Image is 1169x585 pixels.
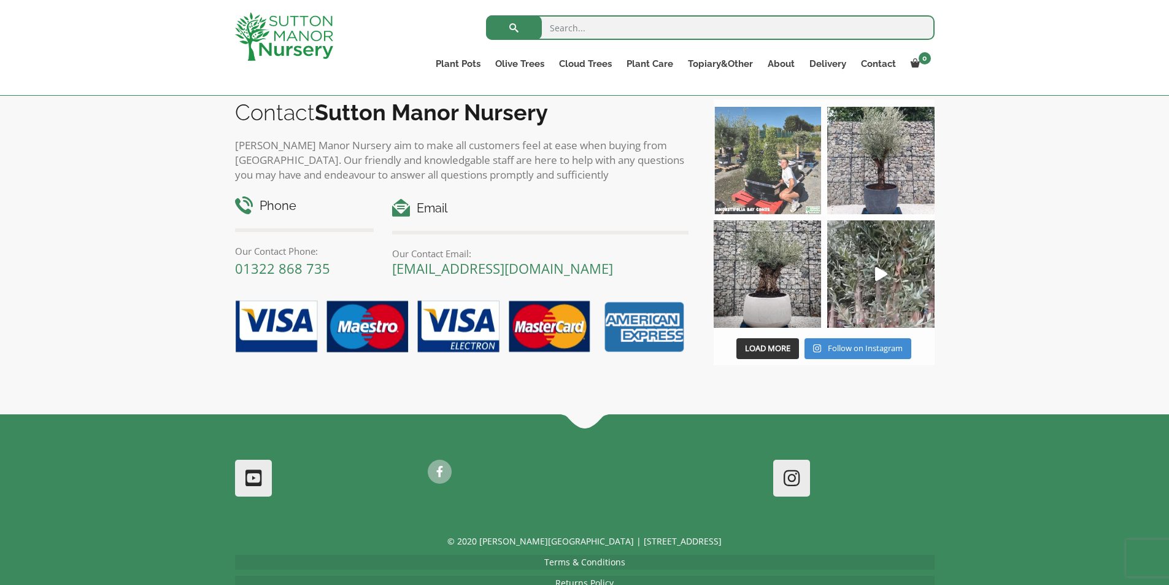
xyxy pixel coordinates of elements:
p: Our Contact Email: [392,246,689,261]
img: Check out this beauty we potted at our nursery today ❤️‍🔥 A huge, ancient gnarled Olive tree plan... [714,220,821,328]
span: Load More [745,343,790,354]
img: Our elegant & picturesque Angustifolia Cones are an exquisite addition to your Bay Tree collectio... [714,107,821,214]
span: 0 [919,52,931,64]
a: Instagram Follow on Instagram [804,338,911,359]
a: Topiary&Other [681,55,760,72]
a: 0 [903,55,935,72]
a: Contact [854,55,903,72]
img: New arrivals Monday morning of beautiful olive trees 🤩🤩 The weather is beautiful this summer, gre... [827,220,935,328]
a: About [760,55,802,72]
a: Play [827,220,935,328]
a: 01322 868 735 [235,259,330,277]
a: Olive Trees [488,55,552,72]
p: © 2020 [PERSON_NAME][GEOGRAPHIC_DATA] | [STREET_ADDRESS] [235,534,935,549]
p: [PERSON_NAME] Manor Nursery aim to make all customers feel at ease when buying from [GEOGRAPHIC_D... [235,138,689,182]
img: payment-options.png [226,293,689,361]
h4: Email [392,199,689,218]
img: A beautiful multi-stem Spanish Olive tree potted in our luxurious fibre clay pots 😍😍 [827,107,935,214]
h2: Contact [235,99,689,125]
b: Sutton Manor Nursery [315,99,548,125]
svg: Play [875,267,887,281]
svg: Instagram [813,344,821,353]
p: Our Contact Phone: [235,244,374,258]
input: Search... [486,15,935,40]
a: Plant Pots [428,55,488,72]
a: Plant Care [619,55,681,72]
a: [EMAIL_ADDRESS][DOMAIN_NAME] [392,259,613,277]
img: logo [235,12,333,61]
a: Delivery [802,55,854,72]
h4: Phone [235,196,374,215]
span: Follow on Instagram [828,343,903,354]
a: Cloud Trees [552,55,619,72]
button: Load More [736,338,799,359]
a: Terms & Conditions [544,556,625,568]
